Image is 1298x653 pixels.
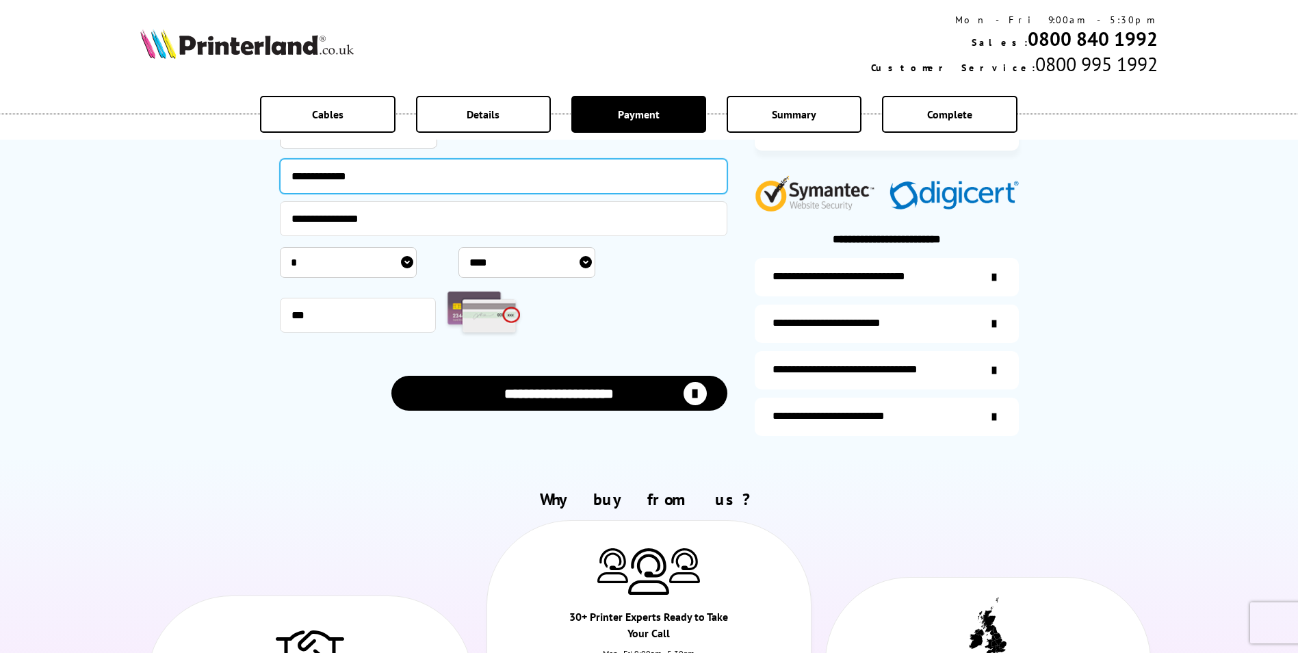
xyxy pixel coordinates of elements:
img: Printerland Logo [140,29,354,59]
img: Printer Experts [669,548,700,583]
a: 0800 840 1992 [1028,26,1158,51]
a: additional-ink [755,258,1019,296]
span: Summary [772,107,816,121]
span: Customer Service: [871,62,1035,74]
span: Complete [927,107,972,121]
span: Cables [312,107,343,121]
img: Printer Experts [597,548,628,583]
span: 0800 995 1992 [1035,51,1158,77]
div: 30+ Printer Experts Ready to Take Your Call [568,609,730,648]
a: items-arrive [755,305,1019,343]
img: Printer Experts [628,548,669,596]
h2: Why buy from us? [140,489,1157,510]
span: Payment [618,107,660,121]
div: Mon - Fri 9:00am - 5:30pm [871,14,1158,26]
span: Details [467,107,499,121]
a: additional-cables [755,351,1019,389]
span: Sales: [972,36,1028,49]
a: secure-website [755,398,1019,436]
